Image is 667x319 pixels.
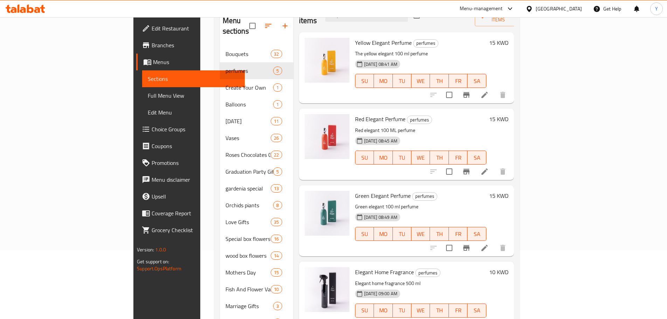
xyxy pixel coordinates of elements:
a: Sections [142,70,245,87]
button: TU [393,227,411,241]
span: Upsell [152,192,239,201]
button: MO [374,151,392,165]
p: Elegant home fragrance 500 ml [355,279,486,288]
div: perfumes [412,192,437,201]
span: Sort sections [260,18,277,34]
span: 22 [271,152,282,158]
span: SA [470,153,483,163]
button: TU [393,304,411,318]
div: gardenia special13 [220,180,293,197]
div: gardenia special [225,184,271,193]
button: SU [355,74,374,88]
span: 35 [271,219,282,226]
span: 8 [273,202,282,209]
h6: 15 KWD [489,38,508,48]
button: SA [467,304,486,318]
span: Choice Groups [152,125,239,133]
a: Edit Menu [142,104,245,121]
a: Edit Restaurant [136,20,245,37]
span: FR [452,305,465,315]
a: Promotions [136,154,245,171]
div: Bouquets [225,50,271,58]
span: perfumes [407,116,432,124]
a: Menus [136,54,245,70]
button: WE [411,151,430,165]
span: SU [358,153,371,163]
button: MO [374,74,392,88]
span: WE [414,76,427,86]
a: Grocery Checklist [136,222,245,238]
span: Graduation Party Gifts [225,167,273,176]
a: Edit menu item [480,244,489,252]
span: Select to update [442,88,457,102]
div: Balloons [225,100,273,109]
span: 26 [271,135,282,141]
div: items [273,302,282,310]
button: MO [374,304,392,318]
span: SA [470,76,483,86]
button: Add section [277,18,293,34]
h6: 15 KWD [489,114,508,124]
a: Coverage Report [136,205,245,222]
span: Edit Menu [148,108,239,117]
div: Roses Chocolates Gifts22 [220,146,293,163]
div: Fish And Flower Vases10 [220,281,293,298]
div: Balloons1 [220,96,293,113]
div: items [273,83,282,92]
span: [DATE] 09:00 AM [361,290,400,297]
button: Branch-specific-item [458,86,475,103]
div: Marriage Gifts3 [220,298,293,314]
span: Full Menu View [148,91,239,100]
span: 3 [273,303,282,310]
span: 1 [273,84,282,91]
button: FR [449,304,467,318]
span: Love Gifts [225,218,271,226]
span: Select to update [442,241,457,255]
div: items [273,167,282,176]
a: Coupons [136,138,245,154]
span: Menus [153,58,239,66]
button: SU [355,227,374,241]
span: Grocery Checklist [152,226,239,234]
button: FR [449,227,467,241]
p: Red elegant 100 ML perfume [355,126,486,135]
span: TU [396,229,409,239]
div: items [271,151,282,159]
span: SA [470,229,483,239]
div: items [271,251,282,260]
span: FR [452,153,465,163]
a: Full Menu View [142,87,245,104]
span: 1 [273,101,282,108]
span: perfumes [414,39,438,47]
span: SU [358,305,371,315]
span: Yellow Elegant Perfume [355,37,412,48]
button: delete [494,86,511,103]
span: 5 [273,68,282,74]
div: Create Your Own1 [220,79,293,96]
h2: Menu items [299,5,317,26]
button: delete [494,240,511,256]
button: TH [430,151,449,165]
span: Orchids piants [225,201,273,209]
div: items [271,268,282,277]
span: 15 [271,269,282,276]
span: Marriage Gifts [225,302,273,310]
span: TH [433,305,446,315]
a: Edit menu item [480,167,489,176]
span: TH [433,153,446,163]
img: Green Elegant Perfume [305,191,349,236]
span: MO [377,229,390,239]
a: Support.OpsPlatform [137,264,181,273]
button: TH [430,304,449,318]
span: Roses Chocolates Gifts [225,151,271,159]
div: Orchids piants8 [220,197,293,214]
p: Green elegant 100 ml perfume [355,202,486,211]
span: 1.0.0 [155,245,166,254]
div: Mothers Day15 [220,264,293,281]
span: Fish And Flower Vases [225,285,271,293]
span: Vases [225,134,271,142]
h6: 15 KWD [489,191,508,201]
div: wood box flowers [225,251,271,260]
